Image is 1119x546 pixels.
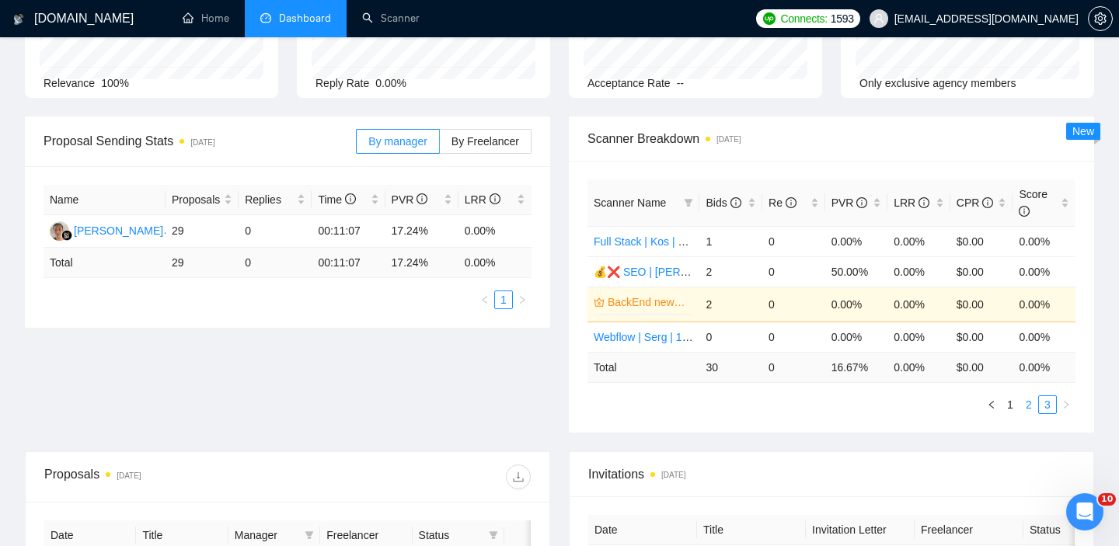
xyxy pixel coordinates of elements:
td: 0.00% [825,226,888,256]
td: 0.00% [1013,226,1075,256]
button: left [476,290,494,309]
span: Acceptance Rate [587,77,671,89]
span: Status [419,527,483,544]
span: PVR [392,193,428,206]
td: 30 [699,352,762,382]
a: Webflow | Serg | 19.11 [594,331,703,343]
iframe: Intercom live chat [1066,493,1103,530]
button: right [513,290,532,309]
time: [DATE] [190,138,214,147]
span: info-circle [982,197,993,208]
a: homeHome [183,12,229,25]
span: Dashboard [279,12,331,25]
time: [DATE] [661,471,685,479]
span: user [873,13,884,24]
a: 💰❌ SEO | [PERSON_NAME] | 20.11 [594,266,780,278]
button: right [1057,395,1075,414]
span: filter [681,191,696,214]
td: 2 [699,287,762,322]
span: Proposal Sending Stats [44,131,356,151]
img: logo [13,7,24,32]
td: 0.00% [887,322,950,352]
th: Replies [239,185,312,215]
li: 1 [1001,395,1020,414]
td: 0.00 % [458,248,532,278]
td: $0.00 [950,322,1013,352]
td: 0.00% [887,256,950,287]
span: 100% [101,77,129,89]
td: 0.00% [1013,287,1075,322]
th: Invitation Letter [806,515,915,545]
th: Date [588,515,697,545]
a: 1 [495,291,512,308]
span: Connects: [780,10,827,27]
td: 0.00% [825,322,888,352]
td: $0.00 [950,287,1013,322]
span: Score [1019,188,1048,217]
span: info-circle [417,193,427,204]
a: setting [1088,12,1113,25]
span: LRR [894,196,929,209]
span: info-circle [730,197,741,208]
td: 0 [239,248,312,278]
span: By manager [368,135,427,148]
th: Proposals [166,185,239,215]
span: left [480,295,490,304]
span: info-circle [786,197,797,208]
td: 29 [166,248,239,278]
span: -- [677,77,684,89]
img: JS [50,221,69,241]
span: New [1072,125,1094,137]
td: 2 [699,256,762,287]
span: 10 [1098,493,1116,506]
td: $0.00 [950,226,1013,256]
a: JS[PERSON_NAME] [50,224,163,236]
img: gigradar-bm.png [61,230,72,241]
td: 29 [166,215,239,248]
td: 0.00 % [887,352,950,382]
span: Invitations [588,464,1075,484]
td: $ 0.00 [950,352,1013,382]
td: 17.24% [385,215,458,248]
th: Freelancer [915,515,1023,545]
li: 1 [494,290,513,309]
span: right [1061,400,1071,409]
a: searchScanner [362,12,420,25]
a: Full Stack | Kos | 09.01 only titles [594,235,754,248]
span: Only exclusive agency members [859,77,1016,89]
span: Time [318,193,355,206]
td: Total [44,248,166,278]
button: left [982,395,1001,414]
button: download [506,464,531,489]
span: Re [769,196,797,209]
li: 2 [1020,395,1038,414]
span: right [518,295,527,304]
span: Proposals [172,191,221,208]
li: Next Page [1057,395,1075,414]
td: 0 [239,215,312,248]
span: info-circle [1019,206,1030,217]
th: Name [44,185,166,215]
span: 0.00% [375,77,406,89]
span: info-circle [490,193,500,204]
span: info-circle [345,193,356,204]
img: upwork-logo.png [763,12,776,25]
td: 0 [762,226,825,256]
td: 0.00% [825,287,888,322]
span: info-circle [919,197,929,208]
a: BackEnd newbies + 💰❌ | Kos | 06.05 [608,294,690,311]
th: Title [697,515,806,545]
td: 50.00% [825,256,888,287]
span: LRR [465,193,500,206]
td: 0.00% [887,287,950,322]
td: Total [587,352,699,382]
span: Manager [235,527,298,544]
span: filter [684,198,693,207]
td: 00:11:07 [312,215,385,248]
td: $0.00 [950,256,1013,287]
span: Reply Rate [315,77,369,89]
li: 3 [1038,395,1057,414]
span: filter [305,530,314,540]
td: 0 [762,287,825,322]
a: 2 [1020,396,1037,413]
